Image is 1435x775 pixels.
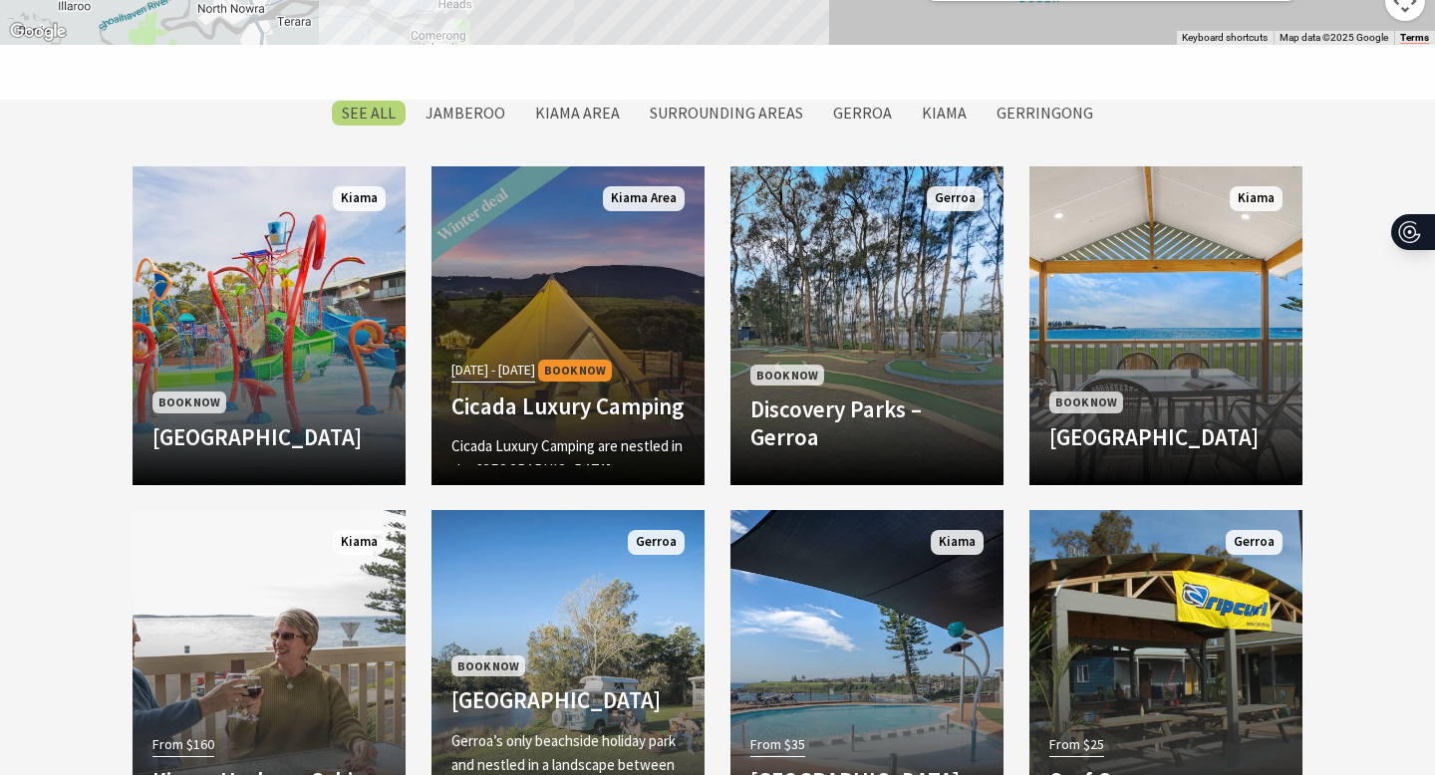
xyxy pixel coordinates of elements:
[332,101,406,126] label: SEE All
[750,365,824,386] span: Book Now
[133,166,406,485] a: Book Now [GEOGRAPHIC_DATA] Kiama
[1049,423,1283,451] h4: [GEOGRAPHIC_DATA]
[1182,31,1268,45] button: Keyboard shortcuts
[5,19,71,45] a: Open this area in Google Maps (opens a new window)
[451,655,525,676] span: Book Now
[525,101,630,126] label: Kiama Area
[1400,32,1429,44] a: Terms (opens in new tab)
[1049,391,1123,412] span: Book Now
[750,395,984,450] h4: Discovery Parks – Gerroa
[431,166,705,485] a: Another Image Used [DATE] - [DATE] Book Now Cicada Luxury Camping Cicada Luxury Camping are nestl...
[451,359,535,382] span: [DATE] - [DATE]
[987,101,1103,126] label: Gerringong
[1049,733,1104,756] span: From $25
[927,186,984,211] span: Gerroa
[451,392,685,420] h4: Cicada Luxury Camping
[823,101,902,126] label: Gerroa
[152,391,226,412] span: Book Now
[333,530,386,555] span: Kiama
[730,166,1004,485] a: Book Now Discovery Parks – Gerroa Gerroa
[628,530,685,555] span: Gerroa
[1226,530,1283,555] span: Gerroa
[912,101,977,126] label: Kiama
[152,423,386,451] h4: [GEOGRAPHIC_DATA]
[640,101,813,126] label: Surrounding Areas
[931,530,984,555] span: Kiama
[1029,166,1302,485] a: Book Now [GEOGRAPHIC_DATA] Kiama
[603,186,685,211] span: Kiama Area
[416,101,515,126] label: Jamberoo
[538,360,612,381] span: Book Now
[451,434,685,530] p: Cicada Luxury Camping are nestled in the [GEOGRAPHIC_DATA] countryside just 90 minutes from [GEOG...
[333,186,386,211] span: Kiama
[5,19,71,45] img: Google
[152,733,214,756] span: From $160
[451,686,685,714] h4: [GEOGRAPHIC_DATA]
[1230,186,1283,211] span: Kiama
[750,733,805,756] span: From $35
[1280,32,1388,43] span: Map data ©2025 Google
